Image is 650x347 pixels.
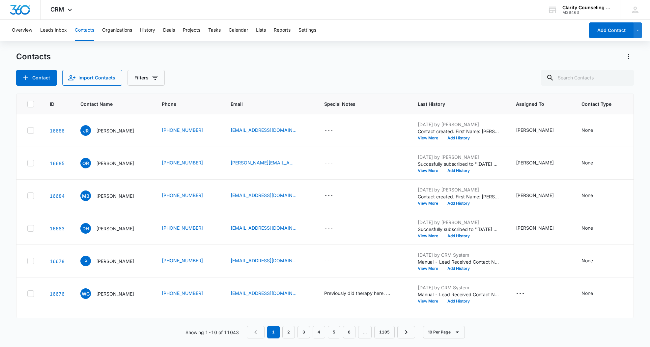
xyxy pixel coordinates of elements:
[324,257,333,265] div: ---
[162,101,205,107] span: Phone
[62,70,122,86] button: Import Contacts
[516,290,525,298] div: ---
[140,20,155,41] button: History
[267,326,280,338] em: 1
[443,267,474,271] button: Add History
[581,192,605,200] div: Contact Type - None - Select to Edit Field
[328,326,340,338] a: Page 5
[96,290,134,297] p: [PERSON_NAME]
[418,186,500,193] p: [DATE] by [PERSON_NAME]
[418,169,443,173] button: View More
[324,290,402,298] div: Special Notes - Previously did therapy here. My anxiety has increased to a level where it can be ...
[231,257,308,265] div: Email - gottoemari@gmail.com - Select to Edit Field
[162,224,203,231] a: [PHONE_NUMBER]
[50,193,65,199] a: Navigate to contact details page for Maddie Barber
[162,127,203,133] a: [PHONE_NUMBER]
[623,51,634,62] button: Actions
[75,20,94,41] button: Contacts
[16,52,51,62] h1: Contacts
[256,20,266,41] button: Lists
[96,192,134,199] p: [PERSON_NAME]
[516,159,554,166] div: [PERSON_NAME]
[40,20,67,41] button: Leads Inbox
[231,224,308,232] div: Email - daniellahallerman2@gmail.com - Select to Edit Field
[423,326,465,338] button: 10 Per Page
[581,127,605,134] div: Contact Type - None - Select to Edit Field
[324,127,345,134] div: Special Notes - - Select to Edit Field
[516,257,525,265] div: ---
[418,219,500,226] p: [DATE] by [PERSON_NAME]
[418,160,500,167] p: Succesfully subscribed to "[DATE] Reminder".
[80,288,91,299] span: WG
[16,70,57,86] button: Add Contact
[162,257,215,265] div: Phone - +1 (919) 602-6952 - Select to Edit Field
[418,299,443,303] button: View More
[80,256,146,266] div: Contact Name - Paula - Select to Edit Field
[313,326,325,338] a: Page 4
[96,258,134,265] p: [PERSON_NAME]
[231,159,308,167] div: Email - o.r.leedham@gmail.com - Select to Edit Field
[418,258,500,265] p: Manual - Lead Received Contact Name: [PERSON_NAME] Phone: [PHONE_NUMBER] Email: [EMAIL_ADDRESS][D...
[516,257,537,265] div: Assigned To - - Select to Edit Field
[516,159,566,167] div: Assigned To - Morgan DiGirolamo - Select to Edit Field
[516,101,556,107] span: Assigned To
[581,192,593,199] div: None
[80,125,91,136] span: JR
[50,226,65,231] a: Navigate to contact details page for Daniella Hallerman
[516,290,537,298] div: Assigned To - - Select to Edit Field
[324,159,333,167] div: ---
[231,127,297,133] a: [EMAIL_ADDRESS][DOMAIN_NAME]
[581,224,605,232] div: Contact Type - None - Select to Edit Field
[231,224,297,231] a: [EMAIL_ADDRESS][DOMAIN_NAME]
[418,226,500,233] p: Succesfully subscribed to "[DATE] Reminder".
[50,128,65,133] a: Navigate to contact details page for Josh Richardson
[562,5,610,10] div: account name
[162,159,203,166] a: [PHONE_NUMBER]
[231,192,308,200] div: Email - maddisonbarber@me.com - Select to Edit Field
[163,20,175,41] button: Deals
[80,101,136,107] span: Contact Name
[231,101,299,107] span: Email
[50,101,55,107] span: ID
[185,329,239,336] p: Showing 1-10 of 11043
[418,193,500,200] p: Contact created. First Name: [PERSON_NAME] Last Name: [PERSON_NAME] Phone: [PHONE_NUMBER] Email: ...
[12,20,32,41] button: Overview
[418,201,443,205] button: View More
[231,192,297,199] a: [EMAIL_ADDRESS][DOMAIN_NAME]
[589,22,634,38] button: Add Contact
[162,224,215,232] div: Phone - (910) 397-6014 - Select to Edit Field
[50,291,65,297] a: Navigate to contact details page for William Glockner
[581,127,593,133] div: None
[581,224,593,231] div: None
[418,317,500,324] p: [DATE] by [PERSON_NAME]
[102,20,132,41] button: Organizations
[418,101,491,107] span: Last History
[96,225,134,232] p: [PERSON_NAME]
[443,169,474,173] button: Add History
[374,326,395,338] a: Page 1105
[282,326,295,338] a: Page 2
[80,288,146,299] div: Contact Name - William Glockner - Select to Edit Field
[162,127,215,134] div: Phone - (910) 520-1589 - Select to Edit Field
[516,224,566,232] div: Assigned To - Morgan DiGirolamo - Select to Edit Field
[443,234,474,238] button: Add History
[418,291,500,298] p: Manual - Lead Received Contact Name: [PERSON_NAME] Phone: [PHONE_NUMBER] Email: [EMAIL_ADDRESS][D...
[581,257,593,264] div: None
[324,224,333,232] div: ---
[324,257,345,265] div: Special Notes - - Select to Edit Field
[324,290,390,297] div: Previously did therapy here. My anxiety has increased to a level where it can be hard to be produ...
[50,160,65,166] a: Navigate to contact details page for Olivia R. Leedham
[541,70,634,86] input: Search Contacts
[324,101,392,107] span: Special Notes
[516,192,566,200] div: Assigned To - Morgan DiGirolamo - Select to Edit Field
[562,10,610,15] div: account id
[581,101,611,107] span: Contact Type
[324,224,345,232] div: Special Notes - - Select to Edit Field
[443,299,474,303] button: Add History
[247,326,415,338] nav: Pagination
[80,158,91,168] span: OR
[443,201,474,205] button: Add History
[80,256,91,266] span: P
[50,6,64,13] span: CRM
[581,159,605,167] div: Contact Type - None - Select to Edit Field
